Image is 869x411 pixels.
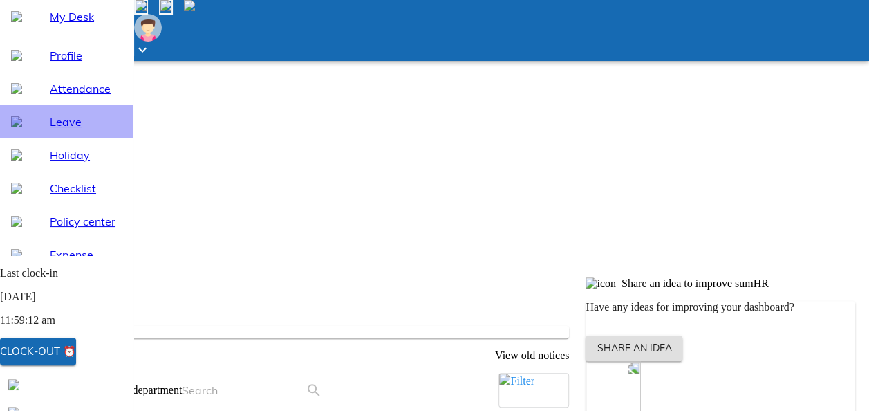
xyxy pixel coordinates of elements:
[22,349,569,362] p: View old notices
[586,336,682,361] button: Share an idea
[22,326,569,338] p: No new notices
[597,340,671,357] span: Share an idea
[622,277,769,289] span: Share an idea to improve sumHR
[586,301,855,313] p: Have any ideas for improving your dashboard?
[22,302,569,315] p: Noticeboard
[510,375,534,387] span: Filter
[586,277,616,290] img: icon
[134,14,162,42] img: Employee
[499,374,510,385] img: filter-outline-b-16px.66809d26.svg
[182,379,306,401] input: Search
